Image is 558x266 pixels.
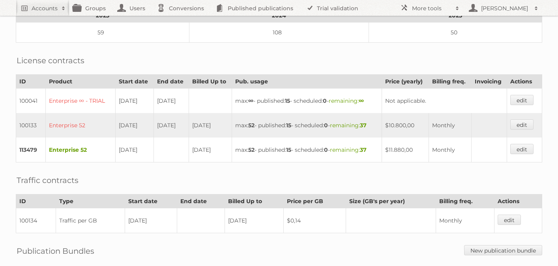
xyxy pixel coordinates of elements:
[116,89,154,113] td: [DATE]
[17,174,79,186] h2: Traffic contracts
[16,208,56,233] td: 100134
[346,194,436,208] th: Size (GB's per year)
[225,194,284,208] th: Billed Up to
[46,113,116,138] td: Enterprise 52
[116,138,154,162] td: [DATE]
[494,194,542,208] th: Actions
[510,95,534,105] a: edit
[436,208,494,233] td: Monthly
[116,113,154,138] td: [DATE]
[189,113,232,138] td: [DATE]
[429,138,471,162] td: Monthly
[248,122,255,129] strong: 52
[125,208,177,233] td: [DATE]
[330,122,367,129] span: remaining:
[324,146,328,153] strong: 0
[382,89,507,113] td: Not applicable.
[154,113,189,138] td: [DATE]
[471,75,507,89] th: Invoicing
[412,4,451,12] h2: More tools
[46,138,116,162] td: Enterprise 52
[464,245,542,255] a: New publication bundle
[177,194,225,208] th: End date
[16,75,46,89] th: ID
[284,194,346,208] th: Price per GB
[232,138,382,162] td: max: - published: - scheduled: -
[32,4,58,12] h2: Accounts
[429,75,471,89] th: Billing freq.
[17,55,84,66] h2: License contracts
[154,75,189,89] th: End date
[429,113,471,138] td: Monthly
[382,138,429,162] td: $11.880,00
[479,4,530,12] h2: [PERSON_NAME]
[16,113,46,138] td: 100133
[359,97,364,104] strong: ∞
[56,194,125,208] th: Type
[285,97,290,104] strong: 15
[360,122,367,129] strong: 37
[17,245,94,257] h2: Publication Bundles
[189,75,232,89] th: Billed Up to
[189,23,369,43] td: 108
[154,89,189,113] td: [DATE]
[46,89,116,113] td: Enterprise ∞ - TRIAL
[382,113,429,138] td: $10.800,00
[286,146,291,153] strong: 15
[330,146,367,153] span: remaining:
[56,208,125,233] td: Traffic per GB
[248,97,253,104] strong: ∞
[498,215,521,225] a: edit
[323,97,327,104] strong: 0
[46,75,116,89] th: Product
[286,122,291,129] strong: 15
[510,119,534,130] a: edit
[225,208,284,233] td: [DATE]
[16,23,189,43] td: 59
[16,194,56,208] th: ID
[125,194,177,208] th: Start date
[284,208,346,233] td: $0,14
[232,89,382,113] td: max: - published: - scheduled: -
[324,122,328,129] strong: 0
[436,194,494,208] th: Billing freq.
[232,75,382,89] th: Pub. usage
[369,23,542,43] td: 50
[16,138,46,162] td: 113479
[507,75,542,89] th: Actions
[232,113,382,138] td: max: - published: - scheduled: -
[360,146,367,153] strong: 37
[116,75,154,89] th: Start date
[329,97,364,104] span: remaining:
[189,138,232,162] td: [DATE]
[248,146,255,153] strong: 52
[16,89,46,113] td: 100041
[382,75,429,89] th: Price (yearly)
[510,144,534,154] a: edit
